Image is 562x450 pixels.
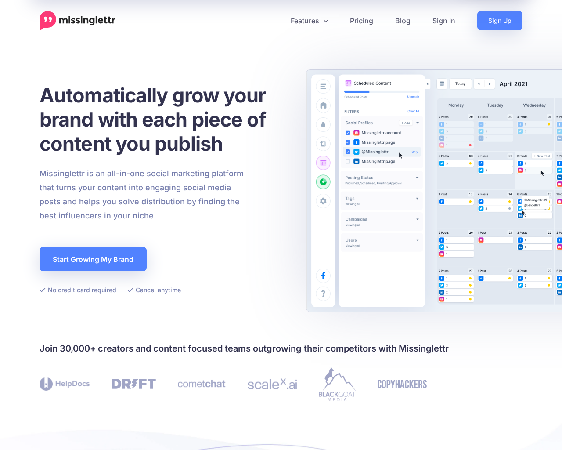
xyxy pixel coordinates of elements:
[40,11,115,30] a: Home
[40,247,147,271] a: Start Growing My Brand
[280,11,339,30] a: Features
[384,11,421,30] a: Blog
[127,284,181,295] li: Cancel anytime
[40,284,116,295] li: No credit card required
[40,83,288,156] h1: Automatically grow your brand with each piece of content you publish
[40,341,522,356] h4: Join 30,000+ creators and content focused teams outgrowing their competitors with Missinglettr
[477,11,522,30] a: Sign Up
[421,11,466,30] a: Sign In
[339,11,384,30] a: Pricing
[40,167,244,223] p: Missinglettr is an all-in-one social marketing platform that turns your content into engaging soc...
